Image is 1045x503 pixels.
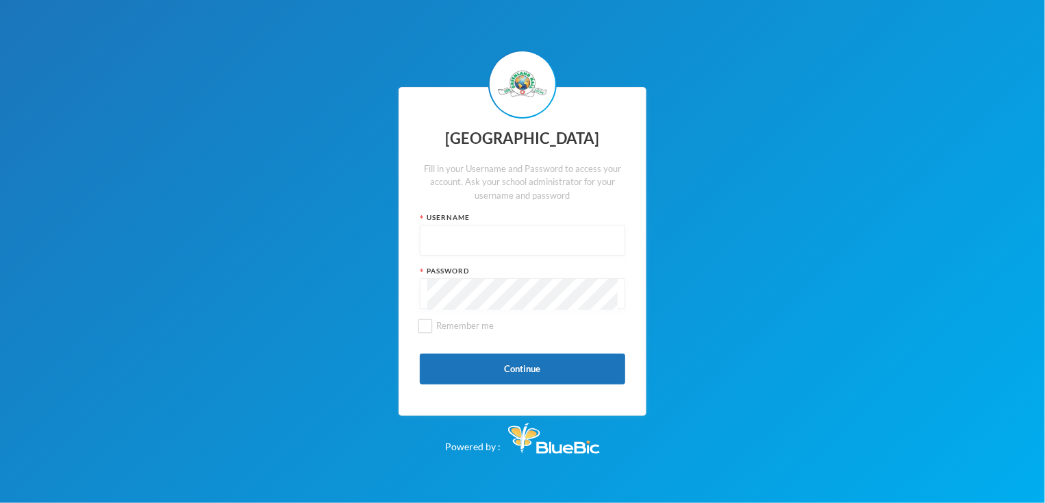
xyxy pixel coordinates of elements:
[420,354,625,384] button: Continue
[508,423,600,454] img: Bluebic
[431,320,499,331] span: Remember me
[420,125,625,152] div: [GEOGRAPHIC_DATA]
[420,266,625,276] div: Password
[420,162,625,203] div: Fill in your Username and Password to access your account. Ask your school administrator for your...
[420,212,625,223] div: Username
[446,416,600,454] div: Powered by :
